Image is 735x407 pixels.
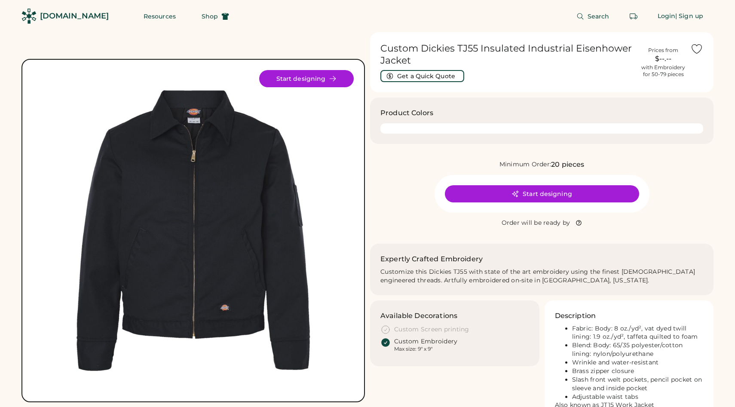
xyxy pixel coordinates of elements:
[572,341,704,358] li: Blend: Body: 65/35 polyester/cotton lining: nylon/polyurethane
[133,8,186,25] button: Resources
[551,159,584,170] div: 20 pieces
[588,13,609,19] span: Search
[394,325,469,334] div: Custom Screen printing
[555,311,596,321] h3: Description
[380,268,703,285] div: Customize this Dickies TJ55 with state of the art embroidery using the finest [DEMOGRAPHIC_DATA] ...
[394,346,432,352] div: Max size: 9" x 9"
[259,70,354,87] button: Start designing
[380,108,433,118] h3: Product Colors
[658,12,676,21] div: Login
[445,185,639,202] button: Start designing
[648,47,678,54] div: Prices from
[394,337,457,346] div: Custom Embroidery
[572,376,704,393] li: Slash front welt pockets, pencil pocket on sleeve and inside pocket
[675,12,703,21] div: | Sign up
[202,13,218,19] span: Shop
[33,70,354,391] img: Dickies TJ55 Product Image
[566,8,620,25] button: Search
[572,324,704,342] li: Fabric: Body: 8 oz./yd², vat dyed twill lining: 1.9 oz./yd², taffeta quilted to foam
[380,311,457,321] h3: Available Decorations
[380,70,464,82] button: Get a Quick Quote
[380,43,636,67] h1: Custom Dickies TJ55 Insulated Industrial Eisenhower Jacket
[625,8,642,25] button: Retrieve an order
[641,54,685,64] div: $--.--
[641,64,685,78] div: with Embroidery for 50-79 pieces
[499,160,551,169] div: Minimum Order:
[380,254,483,264] h2: Expertly Crafted Embroidery
[21,9,37,24] img: Rendered Logo - Screens
[33,70,354,391] div: TJ55 Style Image
[502,219,570,227] div: Order will be ready by
[191,8,239,25] button: Shop
[572,358,704,367] li: Wrinkle and water-resistant
[40,11,109,21] div: [DOMAIN_NAME]
[572,367,704,376] li: Brass zipper closure
[572,393,704,401] li: Adjustable waist tabs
